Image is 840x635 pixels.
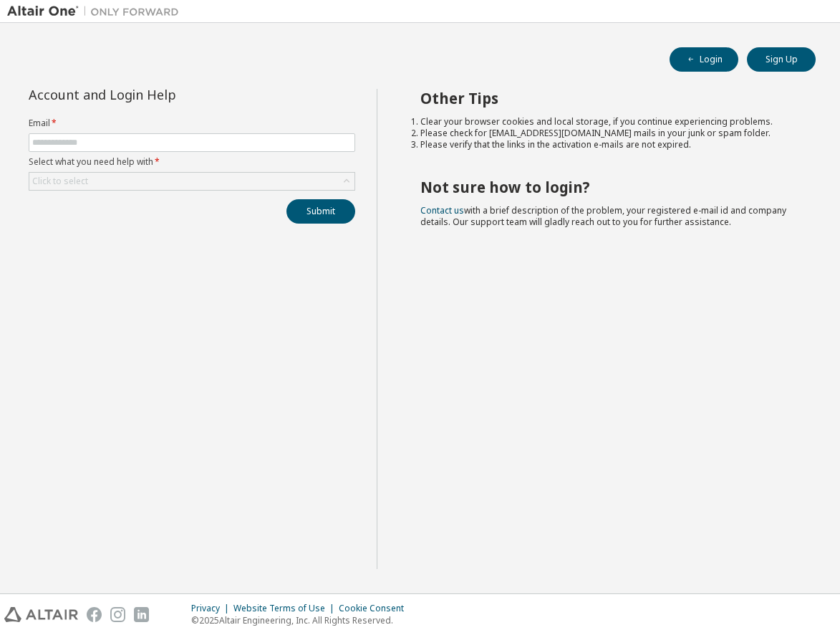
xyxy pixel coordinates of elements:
img: instagram.svg [110,607,125,622]
h2: Other Tips [420,89,790,108]
button: Sign Up [747,47,816,72]
label: Email [29,118,355,129]
li: Please verify that the links in the activation e-mails are not expired. [420,139,790,151]
div: Click to select [32,176,88,187]
img: linkedin.svg [134,607,149,622]
img: Altair One [7,4,186,19]
div: Privacy [191,603,233,614]
li: Please check for [EMAIL_ADDRESS][DOMAIN_NAME] mails in your junk or spam folder. [420,128,790,139]
img: facebook.svg [87,607,102,622]
button: Submit [286,199,355,224]
div: Cookie Consent [339,603,412,614]
img: altair_logo.svg [4,607,78,622]
a: Contact us [420,204,464,216]
li: Clear your browser cookies and local storage, if you continue experiencing problems. [420,116,790,128]
button: Login [670,47,738,72]
h2: Not sure how to login? [420,178,790,196]
p: © 2025 Altair Engineering, Inc. All Rights Reserved. [191,614,412,626]
div: Account and Login Help [29,89,290,100]
span: with a brief description of the problem, your registered e-mail id and company details. Our suppo... [420,204,786,228]
label: Select what you need help with [29,156,355,168]
div: Click to select [29,173,354,190]
div: Website Terms of Use [233,603,339,614]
